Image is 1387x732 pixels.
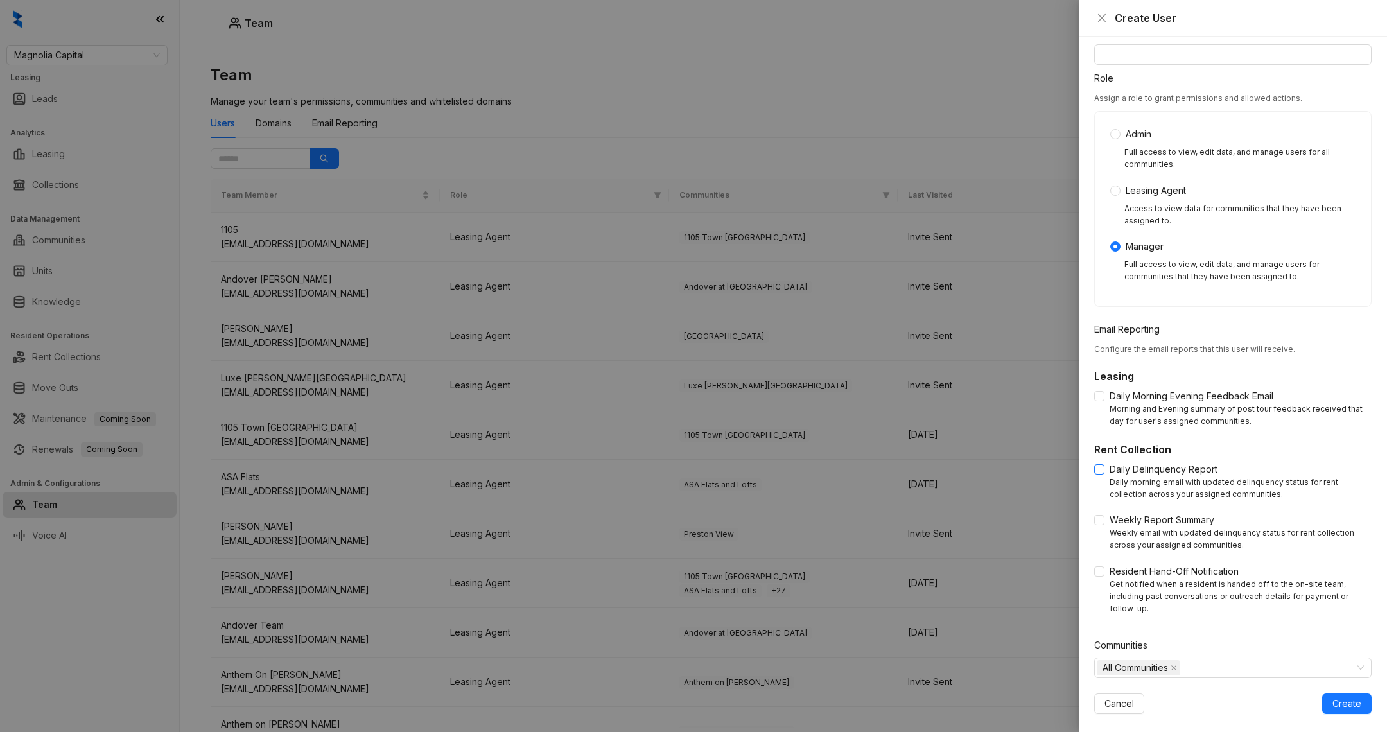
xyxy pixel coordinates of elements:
button: Create [1322,693,1372,714]
span: Assign a role to grant permissions and allowed actions. [1094,93,1302,103]
span: Create [1332,697,1361,711]
span: Resident Hand-Off Notification [1104,564,1244,579]
span: close [1097,13,1107,23]
h5: Rent Collection [1094,442,1372,457]
button: Close [1094,10,1110,26]
label: Role [1094,71,1122,85]
div: Get notified when a resident is handed off to the on-site team, including past conversations or o... [1110,579,1372,615]
span: All Communities [1097,660,1180,675]
span: Configure the email reports that this user will receive. [1094,344,1295,354]
span: Daily Morning Evening Feedback Email [1104,389,1278,403]
span: close [1171,665,1177,671]
span: Admin [1121,127,1156,141]
h5: Leasing [1094,369,1372,384]
div: Daily morning email with updated delinquency status for rent collection across your assigned comm... [1110,476,1372,501]
div: Weekly email with updated delinquency status for rent collection across your assigned communities. [1110,527,1372,552]
span: Cancel [1104,697,1134,711]
div: Full access to view, edit data, and manage users for all communities. [1124,146,1356,171]
label: Email Reporting [1094,322,1168,336]
label: Communities [1094,638,1156,652]
div: Create User [1115,10,1372,26]
span: Leasing Agent [1121,184,1191,198]
span: All Communities [1103,661,1168,675]
input: Email [1094,44,1372,65]
span: Daily Delinquency Report [1104,462,1223,476]
button: Cancel [1094,693,1144,714]
div: Access to view data for communities that they have been assigned to. [1124,203,1356,227]
span: Manager [1121,240,1169,254]
div: Full access to view, edit data, and manage users for communities that they have been assigned to. [1124,259,1356,283]
div: Morning and Evening summary of post tour feedback received that day for user's assigned communities. [1110,403,1372,428]
span: Weekly Report Summary [1104,513,1219,527]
